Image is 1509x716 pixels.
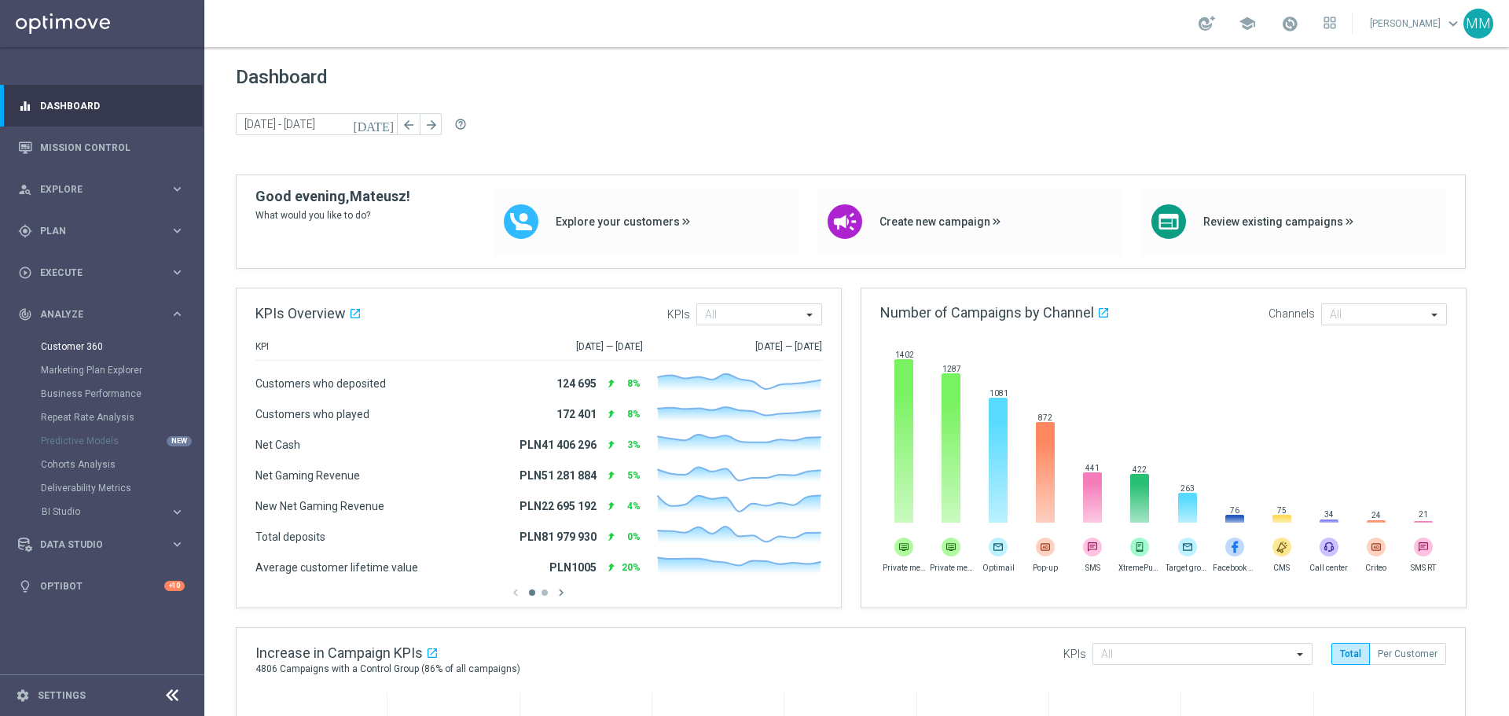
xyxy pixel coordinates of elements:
i: person_search [18,182,32,196]
a: Marketing Plan Explorer [41,364,163,376]
button: lightbulb Optibot +10 [17,580,185,593]
a: Business Performance [41,387,163,400]
a: Dashboard [40,85,185,127]
a: Settings [38,691,86,700]
span: Data Studio [40,540,170,549]
a: Optibot [40,565,164,607]
div: Business Performance [41,382,203,406]
div: +10 [164,581,185,591]
i: lightbulb [18,579,32,593]
button: track_changes Analyze keyboard_arrow_right [17,308,185,321]
a: Deliverability Metrics [41,482,163,494]
a: Cohorts Analysis [41,458,163,471]
i: keyboard_arrow_right [170,182,185,196]
i: keyboard_arrow_right [170,307,185,321]
button: person_search Explore keyboard_arrow_right [17,183,185,196]
i: equalizer [18,99,32,113]
div: Marketing Plan Explorer [41,358,203,382]
div: Mission Control [18,127,185,168]
div: Cohorts Analysis [41,453,203,476]
button: Data Studio keyboard_arrow_right [17,538,185,551]
div: BI Studio [41,500,203,523]
i: gps_fixed [18,224,32,238]
div: Plan [18,224,170,238]
div: Data Studio [18,538,170,552]
button: gps_fixed Plan keyboard_arrow_right [17,225,185,237]
div: NEW [167,436,192,446]
button: BI Studio keyboard_arrow_right [41,505,185,518]
div: BI Studio [42,507,170,516]
div: Execute [18,266,170,280]
div: Deliverability Metrics [41,476,203,500]
div: Repeat Rate Analysis [41,406,203,429]
a: Mission Control [40,127,185,168]
i: keyboard_arrow_right [170,265,185,280]
div: Explore [18,182,170,196]
span: keyboard_arrow_down [1445,15,1462,32]
a: Repeat Rate Analysis [41,411,163,424]
span: Analyze [40,310,170,319]
a: [PERSON_NAME]keyboard_arrow_down [1368,12,1463,35]
div: MM [1463,9,1493,39]
a: Customer 360 [41,340,163,353]
i: track_changes [18,307,32,321]
button: equalizer Dashboard [17,100,185,112]
span: Explore [40,185,170,194]
div: Analyze [18,307,170,321]
i: keyboard_arrow_right [170,537,185,552]
div: Customer 360 [41,335,203,358]
span: Plan [40,226,170,236]
div: Predictive Models [41,429,203,453]
button: play_circle_outline Execute keyboard_arrow_right [17,266,185,279]
span: school [1239,15,1256,32]
i: settings [16,688,30,703]
div: Dashboard [18,85,185,127]
span: Execute [40,268,170,277]
i: play_circle_outline [18,266,32,280]
i: keyboard_arrow_right [170,223,185,238]
div: Optibot [18,565,185,607]
button: Mission Control [17,141,185,154]
i: keyboard_arrow_right [170,505,185,520]
span: BI Studio [42,507,154,516]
